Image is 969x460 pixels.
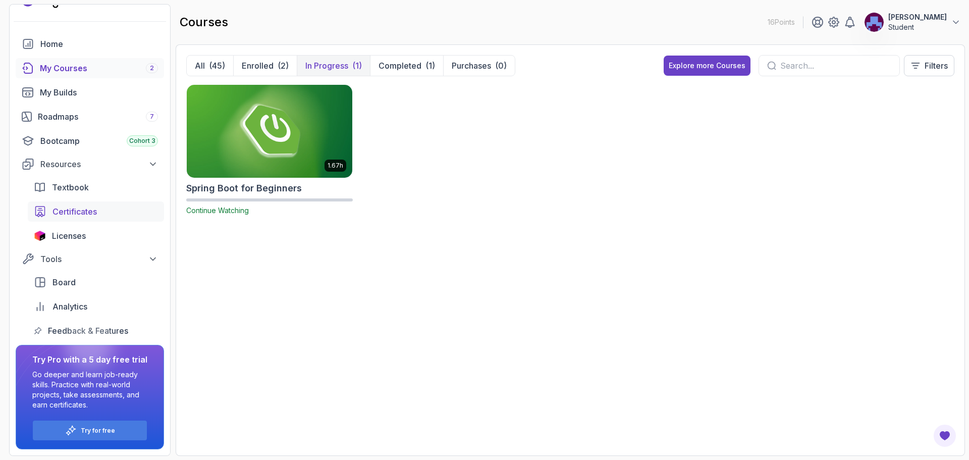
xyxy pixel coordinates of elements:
img: Spring Boot for Beginners card [187,85,352,178]
a: roadmaps [16,107,164,127]
p: Student [888,22,947,32]
button: Completed(1) [370,56,443,76]
button: Open Feedback Button [933,424,957,448]
a: Try for free [81,427,115,435]
div: Bootcamp [40,135,158,147]
h2: courses [180,14,228,30]
button: Filters [904,55,954,76]
button: Enrolled(2) [233,56,297,76]
a: feedback [28,321,164,341]
p: All [195,60,205,72]
span: Certificates [52,206,97,218]
button: In Progress(1) [297,56,370,76]
button: Try for free [32,420,147,441]
span: Licenses [52,230,86,242]
div: (2) [278,60,289,72]
span: Textbook [52,181,89,193]
div: My Courses [40,62,158,74]
a: analytics [28,296,164,317]
span: Feedback & Features [48,325,128,337]
a: builds [16,82,164,103]
span: Cohort 3 [129,137,155,145]
a: board [28,272,164,292]
button: All(45) [187,56,233,76]
div: (1) [352,60,362,72]
div: Tools [40,253,158,265]
div: Resources [40,158,158,170]
div: Explore more Courses [669,61,745,71]
p: 16 Points [768,17,795,27]
p: [PERSON_NAME] [888,12,947,22]
a: home [16,34,164,54]
a: courses [16,58,164,78]
div: My Builds [40,86,158,98]
span: 2 [150,64,154,72]
div: (45) [209,60,225,72]
p: 1.67h [328,162,343,170]
a: licenses [28,226,164,246]
p: Purchases [452,60,491,72]
h2: Spring Boot for Beginners [186,181,302,195]
p: Enrolled [242,60,274,72]
p: Filters [925,60,948,72]
span: Board [52,276,76,288]
p: In Progress [305,60,348,72]
img: user profile image [865,13,884,32]
button: Tools [16,250,164,268]
a: textbook [28,177,164,197]
button: user profile image[PERSON_NAME]Student [864,12,961,32]
a: bootcamp [16,131,164,151]
span: 7 [150,113,154,121]
span: Analytics [52,300,87,313]
span: Continue Watching [186,206,249,215]
button: Resources [16,155,164,173]
img: jetbrains icon [34,231,46,241]
div: (0) [495,60,507,72]
a: certificates [28,201,164,222]
div: (1) [425,60,435,72]
p: Completed [379,60,421,72]
button: Explore more Courses [664,56,750,76]
div: Roadmaps [38,111,158,123]
button: Purchases(0) [443,56,515,76]
p: Go deeper and learn job-ready skills. Practice with real-world projects, take assessments, and ea... [32,370,147,410]
input: Search... [780,60,891,72]
div: Home [40,38,158,50]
